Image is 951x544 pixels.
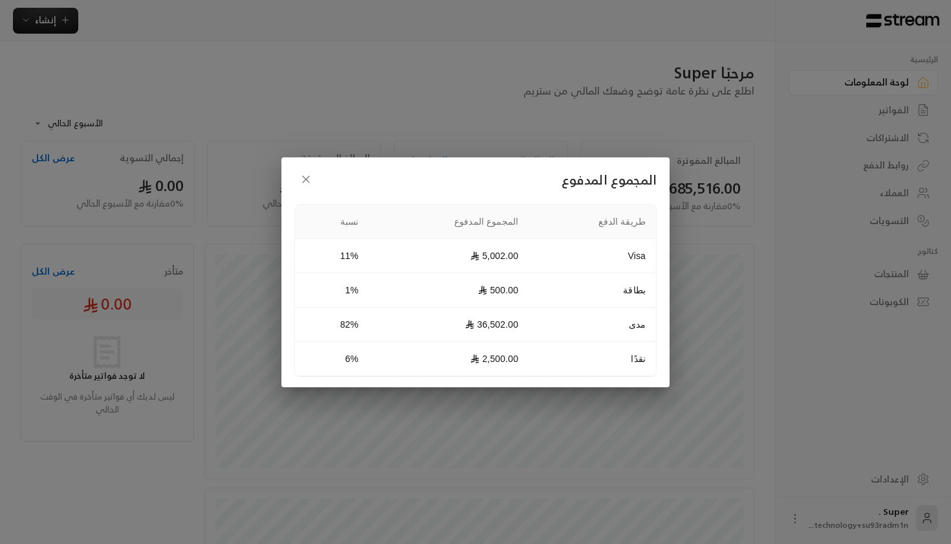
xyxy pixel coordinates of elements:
[295,273,369,308] td: 1%
[295,205,369,239] th: نسبة
[369,308,529,342] td: 36,502.00
[529,239,656,273] td: Visa
[294,168,657,191] h2: المجموع المدفوع
[369,273,529,308] td: 500.00
[369,342,529,376] td: 2,500.00
[295,308,369,342] td: 82%
[529,205,656,239] th: طريقة الدفع
[369,205,529,239] th: المجموع المدفوع
[529,342,656,376] td: نقدًا
[529,273,656,308] td: بطاقة
[529,308,656,342] td: مدى
[295,342,369,376] td: 6%
[369,239,529,273] td: 5,002.00
[295,239,369,273] td: 11%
